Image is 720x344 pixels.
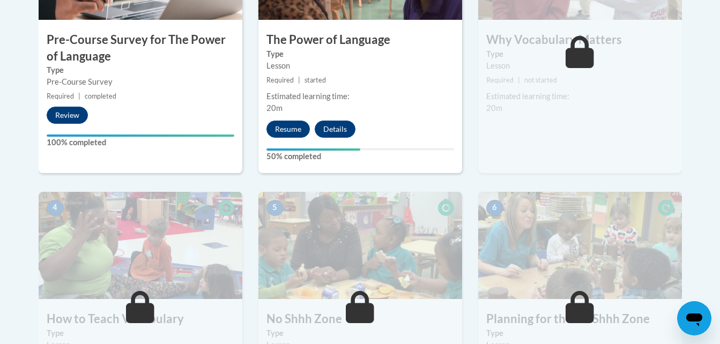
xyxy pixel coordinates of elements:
[478,311,682,327] h3: Planning for the No Shhh Zone
[47,76,234,88] div: Pre-Course Survey
[677,301,711,335] iframe: Button to launch messaging window
[258,32,462,48] h3: The Power of Language
[486,48,674,60] label: Type
[78,92,80,100] span: |
[486,76,514,84] span: Required
[47,327,234,339] label: Type
[524,76,557,84] span: not started
[486,103,502,113] span: 20m
[486,327,674,339] label: Type
[266,121,310,138] button: Resume
[486,200,503,216] span: 6
[47,137,234,148] label: 100% completed
[47,107,88,124] button: Review
[258,311,462,327] h3: No Shhh Zone
[47,134,234,137] div: Your progress
[305,76,326,84] span: started
[486,60,674,72] div: Lesson
[47,64,234,76] label: Type
[39,192,242,299] img: Course Image
[266,76,294,84] span: Required
[478,192,682,299] img: Course Image
[315,121,355,138] button: Details
[266,103,283,113] span: 20m
[85,92,116,100] span: completed
[266,60,454,72] div: Lesson
[266,200,284,216] span: 5
[478,32,682,48] h3: Why Vocabulary Matters
[47,92,74,100] span: Required
[486,91,674,102] div: Estimated learning time:
[266,91,454,102] div: Estimated learning time:
[266,148,360,151] div: Your progress
[298,76,300,84] span: |
[518,76,520,84] span: |
[266,48,454,60] label: Type
[39,311,242,327] h3: How to Teach Vocabulary
[39,32,242,65] h3: Pre-Course Survey for The Power of Language
[266,151,454,162] label: 50% completed
[266,327,454,339] label: Type
[47,200,64,216] span: 4
[258,192,462,299] img: Course Image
